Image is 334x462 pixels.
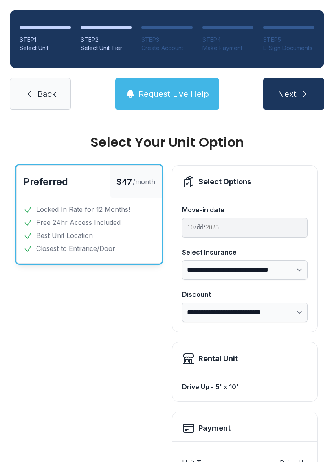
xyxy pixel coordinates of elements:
[20,44,71,52] div: Select Unit
[263,44,314,52] div: E-Sign Documents
[182,260,308,280] select: Select Insurance
[263,36,314,44] div: STEP 5
[138,88,209,100] span: Request Live Help
[16,136,318,149] div: Select Your Unit Option
[81,44,132,52] div: Select Unit Tier
[182,218,308,238] input: Move-in date
[133,177,155,187] span: /month
[36,205,130,214] span: Locked In Rate for 12 Months!
[37,88,56,100] span: Back
[182,379,308,395] div: Drive Up - 5' x 10'
[182,247,308,257] div: Select Insurance
[141,36,193,44] div: STEP 3
[198,353,238,364] div: Rental Unit
[182,290,308,299] div: Discount
[81,36,132,44] div: STEP 2
[278,88,297,100] span: Next
[202,36,254,44] div: STEP 4
[141,44,193,52] div: Create Account
[23,175,68,188] button: Preferred
[182,303,308,322] select: Discount
[36,231,93,240] span: Best Unit Location
[198,423,231,434] h2: Payment
[182,205,308,215] div: Move-in date
[23,176,68,187] span: Preferred
[202,44,254,52] div: Make Payment
[116,176,132,187] span: $47
[36,244,115,253] span: Closest to Entrance/Door
[36,218,121,227] span: Free 24hr Access Included
[20,36,71,44] div: STEP 1
[198,176,251,187] div: Select Options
